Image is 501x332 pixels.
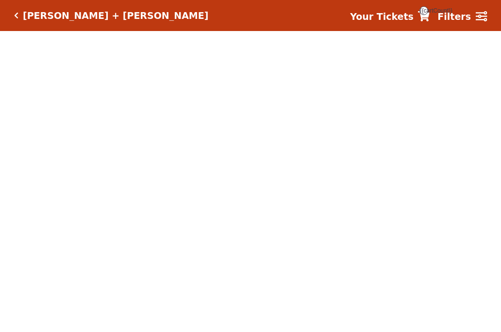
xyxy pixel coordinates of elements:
[437,11,471,22] strong: Filters
[14,12,18,19] a: Click here to go back to filters
[437,10,487,24] a: Filters
[350,11,414,22] strong: Your Tickets
[350,10,430,24] a: Your Tickets {{cartCount}}
[419,6,428,15] span: {{cartCount}}
[23,10,208,21] h5: [PERSON_NAME] + [PERSON_NAME]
